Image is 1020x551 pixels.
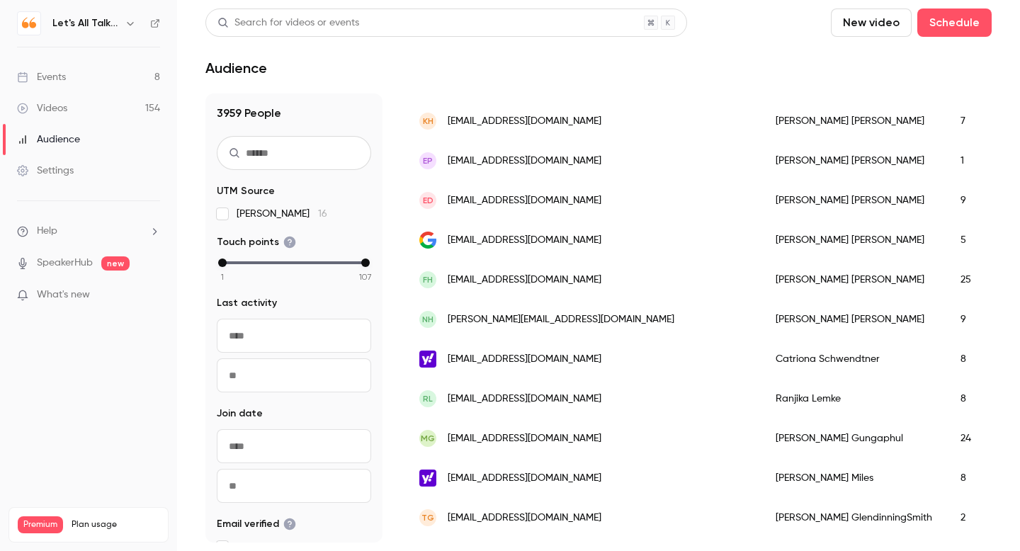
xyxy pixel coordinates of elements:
div: max [361,259,370,267]
div: Catriona Schwendtner [761,339,946,379]
div: Audience [17,132,80,147]
span: 16 [318,209,327,219]
div: Ranjika Lemke [761,379,946,419]
div: [PERSON_NAME] [PERSON_NAME] [761,101,946,141]
div: Search for videos or events [217,16,359,30]
span: NH [422,313,433,326]
div: [PERSON_NAME] [PERSON_NAME] [761,300,946,339]
span: [PERSON_NAME] [237,207,327,221]
span: [EMAIL_ADDRESS][DOMAIN_NAME] [448,471,601,486]
div: Settings [17,164,74,178]
span: Plan usage [72,519,159,530]
span: 1 [221,271,224,283]
span: [PERSON_NAME][EMAIL_ADDRESS][DOMAIN_NAME] [448,312,674,327]
span: ED [423,194,433,207]
h1: 3959 People [217,105,371,122]
span: What's new [37,288,90,302]
span: [EMAIL_ADDRESS][DOMAIN_NAME] [448,193,601,208]
span: Touch points [217,235,296,249]
span: KH [423,115,433,127]
div: [PERSON_NAME] [PERSON_NAME] [761,260,946,300]
span: Help [37,224,57,239]
span: [EMAIL_ADDRESS][DOMAIN_NAME] [448,114,601,129]
span: Join date [217,407,263,421]
span: [EMAIL_ADDRESS][DOMAIN_NAME] [448,273,601,288]
div: [PERSON_NAME] Miles [761,458,946,498]
div: [PERSON_NAME] [PERSON_NAME] [761,141,946,181]
span: [EMAIL_ADDRESS][DOMAIN_NAME] [448,154,601,169]
span: Email verified [217,517,296,531]
img: googlemail.com [419,232,436,249]
img: ymail.com [419,470,436,487]
button: New video [831,8,912,37]
span: 107 [359,271,372,283]
span: RL [423,392,433,405]
span: Last activity [217,296,277,310]
li: help-dropdown-opener [17,224,160,239]
div: Videos [17,101,67,115]
span: Premium [18,516,63,533]
span: [EMAIL_ADDRESS][DOMAIN_NAME] [448,431,601,446]
div: Events [17,70,66,84]
span: [EMAIL_ADDRESS][DOMAIN_NAME] [448,392,601,407]
span: new [101,256,130,271]
div: [PERSON_NAME] Gungaphul [761,419,946,458]
div: [PERSON_NAME] [PERSON_NAME] [761,220,946,260]
iframe: Noticeable Trigger [143,289,160,302]
span: [EMAIL_ADDRESS][DOMAIN_NAME] [448,511,601,526]
img: Let's All Talk Mental Health [18,12,40,35]
span: [EMAIL_ADDRESS][DOMAIN_NAME] [448,233,601,248]
h1: Audience [205,59,267,76]
button: Schedule [917,8,992,37]
span: UTM Source [217,184,275,198]
div: [PERSON_NAME] [PERSON_NAME] [761,181,946,220]
span: MG [421,432,435,445]
a: SpeakerHub [37,256,93,271]
div: [PERSON_NAME] GlendinningSmith [761,498,946,538]
div: min [218,259,227,267]
h6: Let's All Talk Mental Health [52,16,119,30]
span: TG [421,511,434,524]
span: EP [423,154,433,167]
span: FH [423,273,433,286]
img: yahoo.co.uk [419,351,436,368]
span: [EMAIL_ADDRESS][DOMAIN_NAME] [448,352,601,367]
